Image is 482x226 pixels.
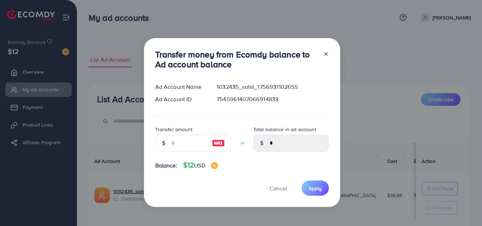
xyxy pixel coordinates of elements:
span: Balance: [155,161,177,170]
div: Ad Account Name [150,83,211,91]
img: image [211,162,218,169]
div: 1032435_sahil_1756931102655 [211,83,334,91]
button: Cancel [261,181,296,196]
iframe: Chat [452,194,477,221]
span: USD [194,161,205,169]
h4: $12 [183,161,218,170]
span: Cancel [270,184,287,192]
button: Apply [302,181,329,196]
h3: Transfer money from Ecomdy balance to Ad account balance [155,49,318,70]
img: image [212,139,225,147]
span: Apply [309,185,322,192]
label: Total balance in ad account [253,126,316,133]
label: Transfer amount [155,126,192,133]
div: Ad Account ID [150,95,211,103]
div: 7545961407066914833 [211,95,334,103]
